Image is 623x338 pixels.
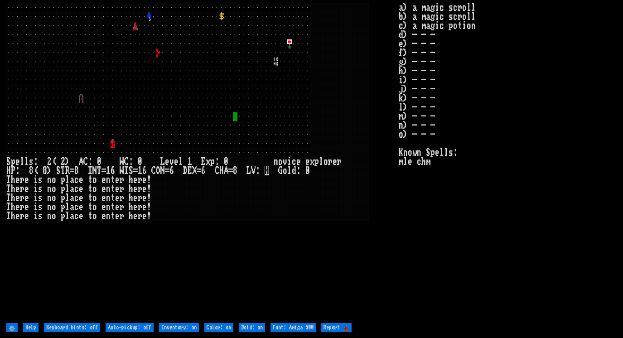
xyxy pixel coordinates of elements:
[74,203,79,212] div: c
[38,175,43,184] div: s
[124,157,129,166] div: C
[47,175,52,184] div: n
[24,212,29,221] div: e
[328,157,333,166] div: r
[34,193,38,203] div: i
[129,175,133,184] div: h
[129,212,133,221] div: h
[11,193,15,203] div: h
[52,175,56,184] div: o
[106,166,111,175] div: 1
[106,203,111,212] div: n
[6,166,11,175] div: H
[133,193,138,203] div: e
[399,3,617,321] stats: a) a magic scroll b) a magic scroll c) a magic potion d) - - - e) - - - f) - - - g) - - - h) - - ...
[11,175,15,184] div: h
[324,157,328,166] div: o
[147,175,151,184] div: !
[138,203,142,212] div: r
[38,212,43,221] div: s
[169,166,174,175] div: 6
[142,175,147,184] div: e
[160,166,165,175] div: N
[43,166,47,175] div: 8
[159,323,199,332] input: Inventory: on
[11,184,15,193] div: h
[287,166,292,175] div: l
[265,166,269,175] mark: H
[15,166,20,175] div: :
[179,157,183,166] div: l
[47,184,52,193] div: n
[92,175,97,184] div: o
[278,157,283,166] div: o
[270,323,316,332] input: Font: Amiga 500
[174,157,179,166] div: e
[74,184,79,193] div: c
[165,166,169,175] div: =
[120,212,124,221] div: r
[106,184,111,193] div: n
[120,166,124,175] div: W
[239,323,265,332] input: Bold: on
[47,203,52,212] div: n
[20,184,24,193] div: r
[165,157,169,166] div: e
[6,212,11,221] div: T
[120,175,124,184] div: r
[70,212,74,221] div: a
[52,203,56,212] div: o
[70,166,74,175] div: =
[120,193,124,203] div: r
[233,166,237,175] div: 8
[224,157,228,166] div: 0
[138,193,142,203] div: r
[319,157,324,166] div: l
[20,212,24,221] div: r
[256,166,260,175] div: :
[47,212,52,221] div: n
[6,323,18,332] input: ⚙️
[74,166,79,175] div: 8
[111,212,115,221] div: t
[210,157,215,166] div: p
[142,166,147,175] div: 6
[183,166,188,175] div: D
[101,212,106,221] div: e
[296,166,301,175] div: :
[133,175,138,184] div: e
[97,157,101,166] div: 0
[79,193,83,203] div: e
[88,157,92,166] div: :
[29,157,34,166] div: s
[24,193,29,203] div: e
[314,157,319,166] div: p
[292,166,296,175] div: d
[65,212,70,221] div: l
[6,203,11,212] div: T
[44,323,100,332] input: Keyboard hints: off
[287,157,292,166] div: i
[23,323,39,332] input: Help
[219,166,224,175] div: H
[92,184,97,193] div: o
[151,166,156,175] div: C
[197,166,201,175] div: =
[133,212,138,221] div: e
[61,212,65,221] div: p
[204,323,233,332] input: Color: on
[101,175,106,184] div: e
[305,157,310,166] div: e
[88,184,92,193] div: t
[88,175,92,184] div: t
[88,203,92,212] div: t
[133,184,138,193] div: e
[20,203,24,212] div: r
[56,166,61,175] div: S
[292,157,296,166] div: c
[101,166,106,175] div: =
[337,157,342,166] div: r
[11,157,15,166] div: p
[24,175,29,184] div: e
[34,184,38,193] div: i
